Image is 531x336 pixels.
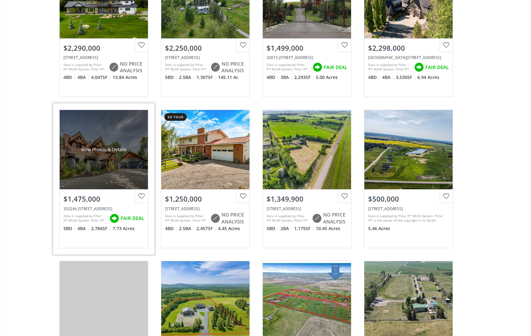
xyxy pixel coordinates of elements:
[91,74,111,81] span: 4,047 SF
[323,211,347,225] span: NO PRICE ANALYSIS
[316,225,340,232] span: 10.45 Acres
[165,62,207,72] div: Data is supplied by Pillar 9™ MLS® System. Pillar 9™ is the owner of the copyright in its MLS® Sy...
[113,225,135,232] span: 7.73 Acres
[63,225,76,232] span: 5 BD
[281,225,293,232] span: 2 BA
[368,206,449,211] div: 80 Street East, Rural Foothills County, AB T1S 3W7
[108,212,121,225] img: rating icon
[77,74,90,81] span: 4 BA
[310,212,323,225] img: rating icon
[63,74,76,81] span: 4 BD
[209,212,222,225] img: rating icon
[165,225,177,232] span: 4 BD
[77,225,90,232] span: 4 BA
[218,225,240,232] span: 4.45 Acres
[155,103,256,254] a: 3d tour$1,250,000[STREET_ADDRESS]Data is supplied by Pillar 9™ MLS® System. Pillar 9™ is the owne...
[165,194,246,204] div: $1,250,000
[196,225,216,232] span: 2,457 SF
[91,225,111,232] span: 2,784 SF
[368,225,390,232] span: 5.46 Acres
[165,206,246,211] div: 56053 Ridgeview Drive East, Rural Foothills County, AB T1S 5A9
[121,215,144,222] span: FAIR DEAL
[368,43,449,53] div: $2,298,000
[165,55,246,60] div: 70029 7 Highway West, Rural Foothills County, AB T1S1A2
[63,43,144,53] div: $2,290,000
[256,103,358,254] a: $1,349,900[STREET_ADDRESS]Data is supplied by Pillar 9™ MLS® System. Pillar 9™ is the owner of th...
[267,43,347,53] div: $1,499,000
[368,55,449,60] div: 192215 146 Avenue West, Rural Foothills County, AB T0L 1W2
[222,61,246,74] span: NO PRICE ANALYSIS
[209,61,222,74] img: rating icon
[396,74,416,81] span: 3,530 SF
[281,74,293,81] span: 3 BA
[294,74,314,81] span: 2,293 SF
[81,146,127,153] div: View Photos & Details
[165,43,246,53] div: $2,250,000
[311,61,324,74] img: rating icon
[222,211,246,225] span: NO PRICE ANALYSIS
[165,74,177,81] span: 5 BD
[267,194,347,204] div: $1,349,900
[179,74,195,81] span: 2.5 BA
[413,61,425,74] img: rating icon
[358,103,459,254] a: $500,000[STREET_ADDRESS]Data is supplied by Pillar 9™ MLS® System. Pillar 9™ is the owner of the ...
[267,206,347,211] div: 290099 1016 Drive East, Rural Foothills County, AB T1S 1A2
[382,74,394,81] span: 4 BA
[425,64,449,71] span: FAIR DEAL
[267,225,279,232] span: 5 BD
[165,214,207,223] div: Data is supplied by Pillar 9™ MLS® System. Pillar 9™ is the owner of the copyright in its MLS® Sy...
[63,206,144,211] div: 352246 242 Avenue West #100, Rural Foothills County, AB T0L 0K0
[267,74,279,81] span: 4 BD
[324,64,347,71] span: FAIR DEAL
[417,74,439,81] span: 6.94 Acres
[63,214,106,223] div: Data is supplied by Pillar 9™ MLS® System. Pillar 9™ is the owner of the copyright in its MLS® Sy...
[63,194,144,204] div: $1,475,000
[107,61,120,74] img: rating icon
[368,62,411,72] div: Data is supplied by Pillar 9™ MLS® System. Pillar 9™ is the owner of the copyright in its MLS® Sy...
[113,74,137,81] span: 13.84 Acres
[267,55,347,60] div: 32015 292 Avenue East, Rural Foothills County, AB T1S 4P7
[368,194,449,204] div: $500,000
[294,225,314,232] span: 1,175 SF
[267,62,309,72] div: Data is supplied by Pillar 9™ MLS® System. Pillar 9™ is the owner of the copyright in its MLS® Sy...
[196,74,216,81] span: 1,307 SF
[316,74,338,81] span: 5.00 Acres
[179,225,195,232] span: 2.5 BA
[368,74,381,81] span: 4 BD
[53,103,155,254] a: View Photos & Details$1,475,000352246 [STREET_ADDRESS]Data is supplied by Pillar 9™ MLS® System. ...
[63,62,106,72] div: Data is supplied by Pillar 9™ MLS® System. Pillar 9™ is the owner of the copyright in its MLS® Sy...
[63,55,144,60] div: 17 Oak Avenue, Rural Foothills County, AB T1S 1K6
[218,74,238,81] span: 145.11 Ac
[267,214,309,223] div: Data is supplied by Pillar 9™ MLS® System. Pillar 9™ is the owner of the copyright in its MLS® Sy...
[120,61,144,74] span: NO PRICE ANALYSIS
[368,214,447,223] div: Data is supplied by Pillar 9™ MLS® System. Pillar 9™ is the owner of the copyright in its MLS® Sy...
